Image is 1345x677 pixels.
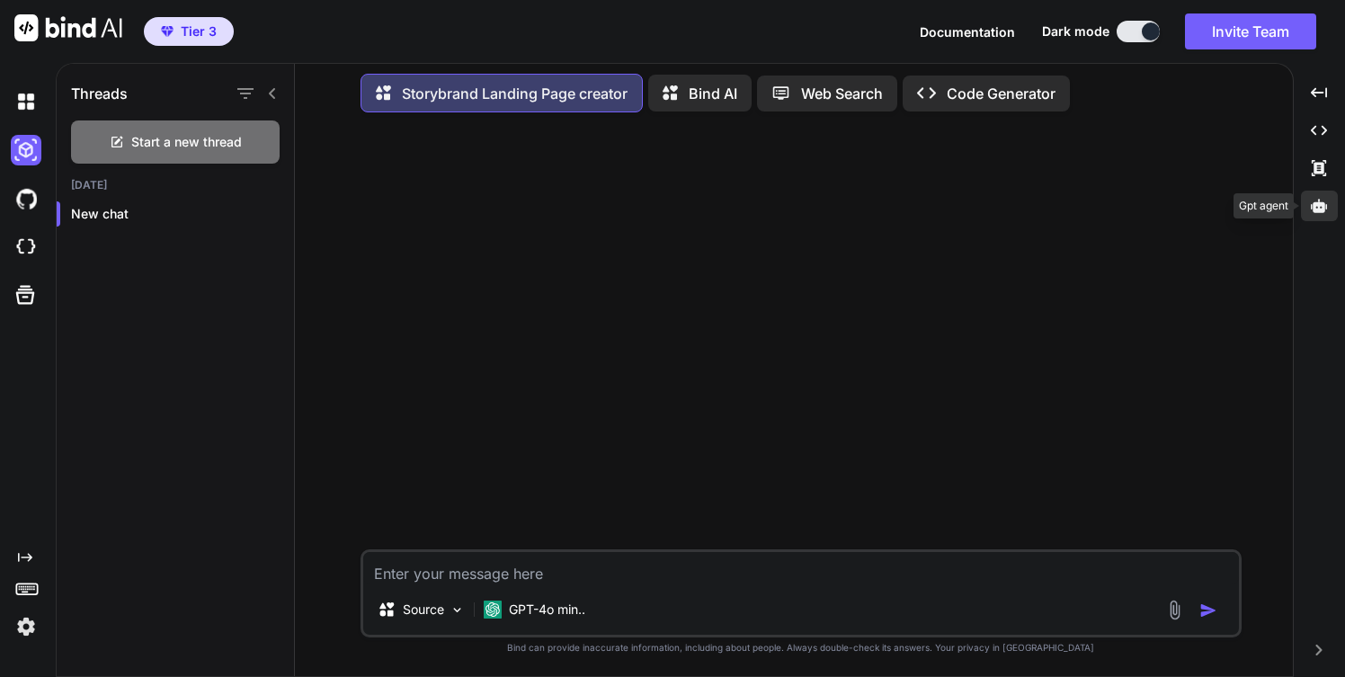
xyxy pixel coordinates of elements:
h1: Threads [71,83,128,104]
img: darkAi-studio [11,135,41,165]
p: Source [403,601,444,619]
img: icon [1199,601,1217,619]
button: Documentation [920,22,1015,41]
span: Dark mode [1042,22,1109,40]
button: Invite Team [1185,13,1316,49]
img: Bind AI [14,14,122,41]
img: darkChat [11,86,41,117]
img: settings [11,611,41,642]
img: GPT-4o mini [484,601,502,619]
img: premium [161,26,174,37]
span: Tier 3 [181,22,217,40]
p: New chat [71,205,294,223]
img: cloudideIcon [11,232,41,263]
p: GPT-4o min.. [509,601,585,619]
p: Storybrand Landing Page creator [402,83,628,104]
p: Web Search [801,83,883,104]
div: Gpt agent [1234,193,1294,218]
span: Start a new thread [131,133,242,151]
span: Documentation [920,24,1015,40]
p: Bind AI [689,83,737,104]
img: Pick Models [450,602,465,618]
img: githubDark [11,183,41,214]
img: attachment [1164,600,1185,620]
p: Code Generator [947,83,1056,104]
button: premiumTier 3 [144,17,234,46]
h2: [DATE] [57,178,294,192]
p: Bind can provide inaccurate information, including about people. Always double-check its answers.... [361,641,1242,655]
